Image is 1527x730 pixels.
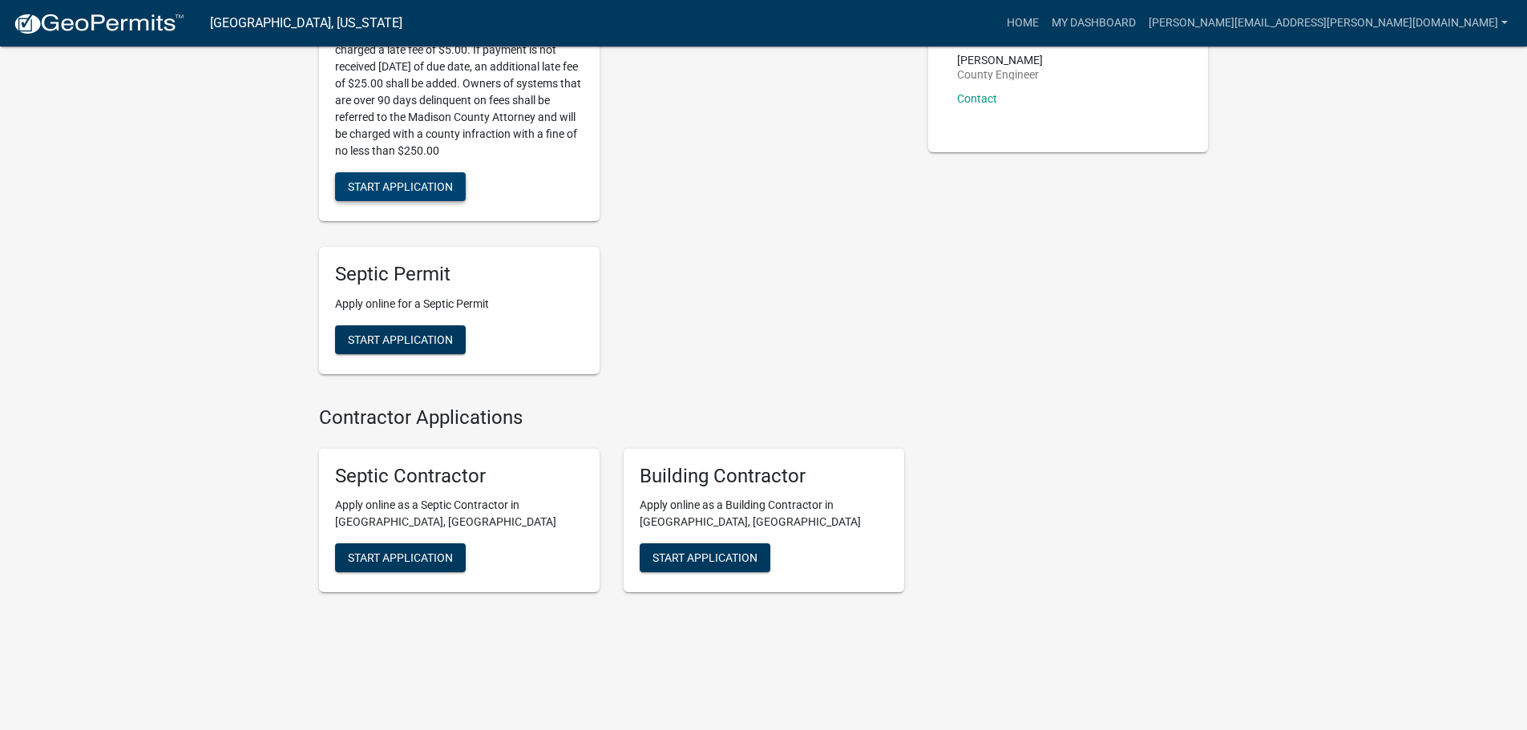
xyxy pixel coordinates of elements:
button: Start Application [335,325,466,354]
a: [PERSON_NAME][EMAIL_ADDRESS][PERSON_NAME][DOMAIN_NAME] [1142,8,1514,38]
span: Start Application [652,551,757,564]
button: Start Application [335,172,466,201]
a: [GEOGRAPHIC_DATA], [US_STATE] [210,10,402,37]
span: Start Application [348,180,453,193]
h5: Septic Contractor [335,465,584,488]
p: Apply online for a Septic Permit [335,296,584,313]
a: Home [1000,8,1045,38]
p: Apply online as a Septic Contractor in [GEOGRAPHIC_DATA], [GEOGRAPHIC_DATA] [335,497,584,530]
a: Contact [957,92,997,105]
button: Start Application [640,543,770,572]
h5: Building Contractor [640,465,888,488]
p: Apply online as a Building Contractor in [GEOGRAPHIC_DATA], [GEOGRAPHIC_DATA] [640,497,888,530]
span: Start Application [348,551,453,564]
a: My Dashboard [1045,8,1142,38]
p: County Engineer [957,69,1043,80]
h5: Septic Permit [335,263,584,286]
span: Start Application [348,333,453,345]
p: [PERSON_NAME] [957,54,1043,66]
h4: Contractor Applications [319,406,904,430]
button: Start Application [335,543,466,572]
wm-workflow-list-section: Contractor Applications [319,406,904,606]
